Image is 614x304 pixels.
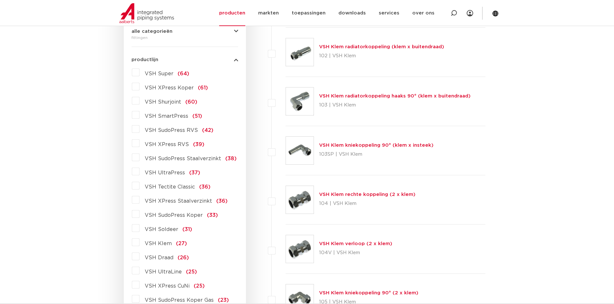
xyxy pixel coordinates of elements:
img: Thumbnail for VSH Klem radiatorkoppeling haaks 90° (klem x buitendraad) [286,88,314,115]
span: VSH UltraPress [145,170,185,175]
span: VSH SmartPress [145,114,188,119]
span: (60) [185,99,197,105]
div: fittingen [132,34,238,41]
span: VSH Tectite Classic [145,184,195,189]
p: 102 | VSH Klem [319,51,444,61]
span: (36) [199,184,210,189]
span: (23) [218,298,229,303]
span: (51) [192,114,202,119]
span: VSH XPress Staalverzinkt [145,198,212,204]
span: VSH Klem [145,241,172,246]
span: VSH SudoPress Koper Gas [145,298,214,303]
span: (31) [182,227,192,232]
span: productlijn [132,57,158,62]
span: VSH UltraLine [145,269,182,274]
img: Thumbnail for VSH Klem radiatorkoppeling (klem x buitendraad) [286,38,314,66]
span: (38) [225,156,237,161]
span: VSH Soldeer [145,227,178,232]
span: alle categorieën [132,29,172,34]
a: VSH Klem radiatorkoppeling (klem x buitendraad) [319,44,444,49]
p: 103SP | VSH Klem [319,149,434,160]
span: (25) [186,269,197,274]
span: (42) [202,128,213,133]
a: VSH Klem kniekoppeling 90° (klem x insteek) [319,143,434,148]
span: (26) [178,255,189,260]
button: alle categorieën [132,29,238,34]
span: (25) [194,283,205,289]
span: VSH Shurjoint [145,99,181,105]
span: (61) [198,85,208,90]
a: VSH Klem kniekoppeling 90° (2 x klem) [319,290,418,295]
button: productlijn [132,57,238,62]
span: VSH SudoPress RVS [145,128,198,133]
a: VSH Klem verloop (2 x klem) [319,241,392,246]
img: Thumbnail for VSH Klem kniekoppeling 90° (klem x insteek) [286,137,314,164]
span: VSH Draad [145,255,173,260]
span: VSH XPress RVS [145,142,189,147]
a: VSH Klem rechte koppeling (2 x klem) [319,192,415,197]
p: 104V | VSH Klem [319,248,392,258]
span: VSH Super [145,71,173,76]
span: VSH SudoPress Koper [145,213,203,218]
span: (36) [216,198,228,204]
p: 103 | VSH Klem [319,100,471,110]
span: (27) [176,241,187,246]
span: (64) [178,71,189,76]
span: (39) [193,142,204,147]
span: VSH XPress CuNi [145,283,190,289]
img: Thumbnail for VSH Klem verloop (2 x klem) [286,235,314,263]
p: 104 | VSH Klem [319,198,415,209]
span: VSH XPress Koper [145,85,194,90]
a: VSH Klem radiatorkoppeling haaks 90° (klem x buitendraad) [319,94,471,98]
span: (33) [207,213,218,218]
span: (37) [189,170,200,175]
img: Thumbnail for VSH Klem rechte koppeling (2 x klem) [286,186,314,214]
span: VSH SudoPress Staalverzinkt [145,156,221,161]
